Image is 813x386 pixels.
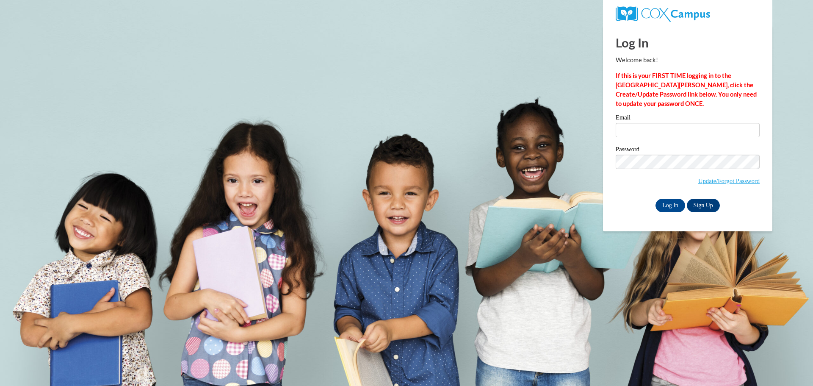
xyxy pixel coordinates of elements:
p: Welcome back! [616,56,760,65]
label: Email [616,114,760,123]
label: Password [616,146,760,155]
a: Sign Up [687,199,720,212]
h1: Log In [616,34,760,51]
img: COX Campus [616,6,710,22]
a: Update/Forgot Password [698,178,760,184]
a: COX Campus [616,10,710,17]
strong: If this is your FIRST TIME logging in to the [GEOGRAPHIC_DATA][PERSON_NAME], click the Create/Upd... [616,72,757,107]
input: Log In [655,199,685,212]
